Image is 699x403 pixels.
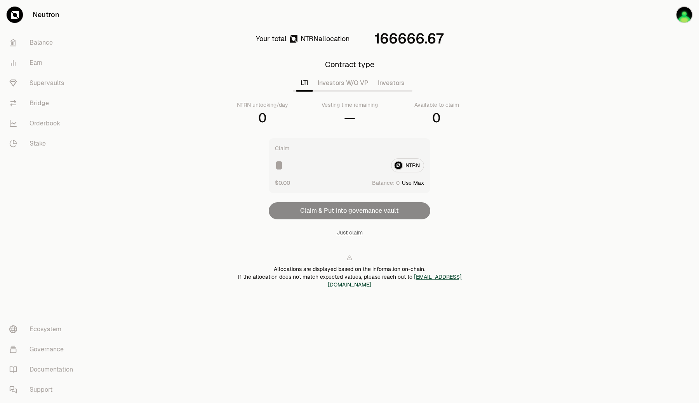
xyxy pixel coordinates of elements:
[3,360,84,380] a: Documentation
[3,380,84,400] a: Support
[275,179,290,187] button: $0.00
[237,101,288,109] div: NTRN unlocking/day
[216,273,483,288] div: If the allocation does not match expected values, please reach out to
[216,265,483,273] div: Allocations are displayed based on the information on-chain.
[256,33,287,44] div: Your total
[373,75,409,91] button: Investors
[301,33,349,44] div: allocation
[275,144,289,152] div: Claim
[432,110,441,126] div: 0
[301,34,318,43] span: NTRN
[402,179,424,187] button: Use Max
[322,101,378,109] div: Vesting time remaining
[372,179,395,187] span: Balance:
[325,59,374,70] div: Contract type
[3,319,84,339] a: Ecosystem
[3,73,84,93] a: Supervaults
[414,101,459,109] div: Available to claim
[3,53,84,73] a: Earn
[3,93,84,113] a: Bridge
[313,75,373,91] button: Investors W/O VP
[3,113,84,134] a: Orderbook
[3,339,84,360] a: Governance
[258,110,267,126] div: 0
[676,6,693,23] img: Million Dollars
[296,75,313,91] button: LTI
[3,134,84,154] a: Stake
[3,33,84,53] a: Balance
[374,31,443,47] div: 166666.67
[337,229,363,236] button: Just claim
[344,110,355,126] div: —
